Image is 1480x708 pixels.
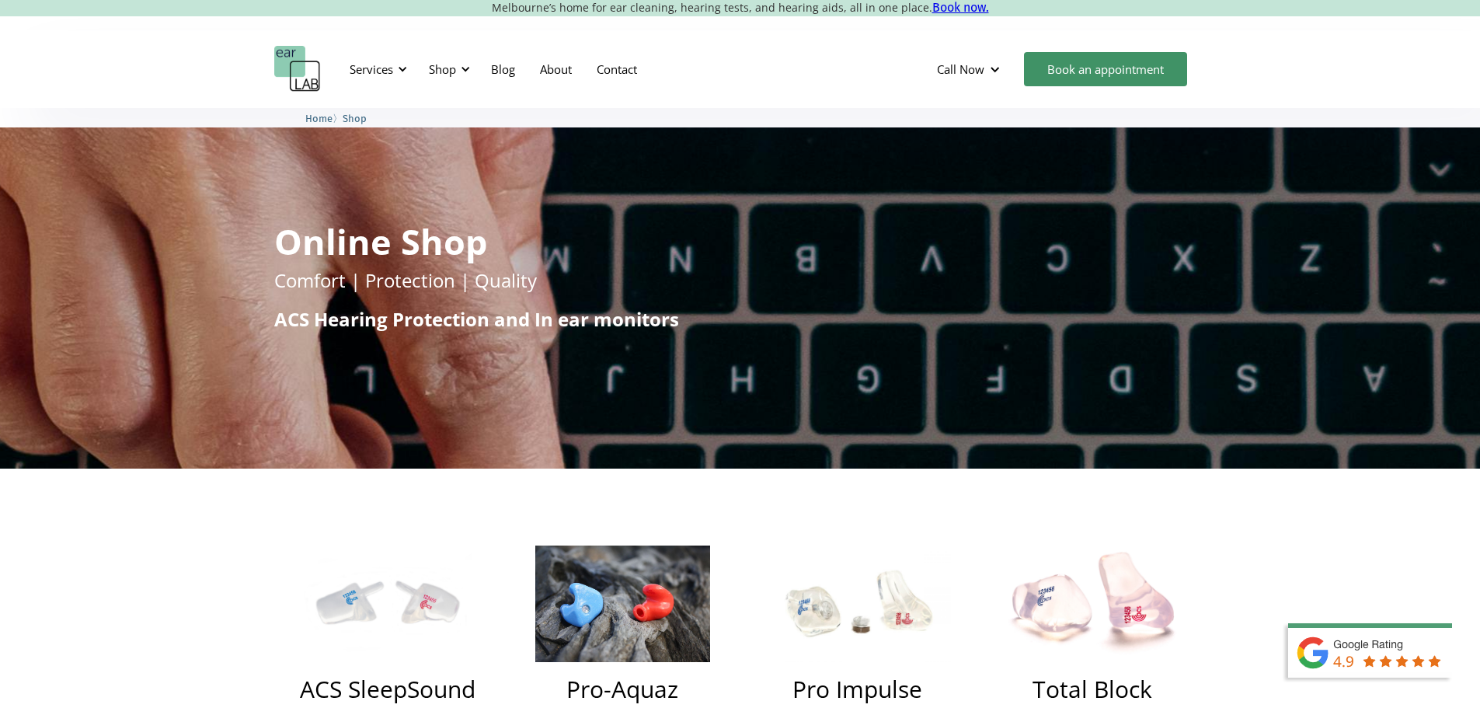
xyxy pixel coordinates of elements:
h1: Online Shop [274,224,487,259]
span: Home [305,113,333,124]
div: Services [350,61,393,77]
h2: ACS SleepSound [300,678,475,701]
div: Call Now [937,61,984,77]
div: Services [340,46,412,92]
h2: Pro-Aquaz [566,678,678,701]
a: home [274,46,321,92]
a: About [528,47,584,92]
a: Shop [343,110,367,125]
img: ACS SleepSound [304,546,472,662]
div: Shop [420,46,475,92]
li: 〉 [305,110,343,127]
img: Pro Impulse [764,546,951,662]
div: Shop [429,61,456,77]
span: Shop [343,113,367,124]
a: Home [305,110,333,125]
h2: Total Block [1033,678,1152,701]
a: Book an appointment [1024,52,1187,86]
h2: Pro Impulse [792,678,922,701]
img: Total Block [1005,546,1181,662]
a: Contact [584,47,649,92]
img: Pro-Aquaz [535,546,710,662]
p: Comfort | Protection | Quality [274,267,537,294]
a: Blog [479,47,528,92]
strong: ACS Hearing Protection and In ear monitors [274,306,679,332]
div: Call Now [925,46,1016,92]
